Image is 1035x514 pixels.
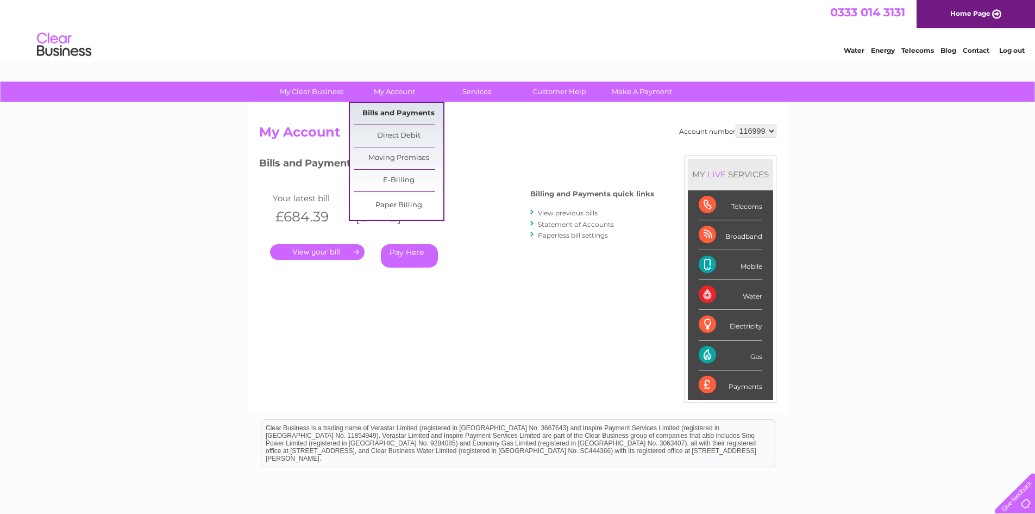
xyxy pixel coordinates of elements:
a: Paperless bill settings [538,231,608,239]
div: Broadband [699,220,762,250]
div: Electricity [699,310,762,340]
div: Account number [679,125,776,138]
a: Direct Debit [354,125,443,147]
a: My Clear Business [267,82,356,102]
a: Paper Billing [354,195,443,216]
div: Gas [699,340,762,370]
a: Water [844,46,864,54]
div: MY SERVICES [688,159,773,190]
a: 0333 014 3131 [830,5,905,19]
img: logo.png [36,28,92,61]
a: Services [432,82,522,102]
a: Log out [999,46,1025,54]
div: Telecoms [699,190,762,220]
h4: Billing and Payments quick links [530,190,654,198]
a: Bills and Payments [354,103,443,125]
h3: Bills and Payments [259,156,654,175]
div: Payments [699,370,762,400]
a: Moving Premises [354,147,443,169]
a: Statement of Accounts [538,220,614,228]
a: Pay Here [381,244,438,268]
div: LIVE [705,169,728,179]
a: Blog [940,46,956,54]
a: Telecoms [901,46,934,54]
th: £684.39 [270,206,350,228]
a: Contact [963,46,989,54]
div: Mobile [699,250,762,280]
a: My Account [349,82,439,102]
td: Your latest bill [270,191,350,206]
a: Customer Help [515,82,604,102]
div: Clear Business is a trading name of Verastar Limited (registered in [GEOGRAPHIC_DATA] No. 3667643... [261,6,775,53]
div: Water [699,280,762,310]
a: View previous bills [538,209,598,217]
a: Make A Payment [597,82,687,102]
a: . [270,244,365,260]
a: E-Billing [354,170,443,191]
h2: My Account [259,125,776,145]
a: Energy [871,46,895,54]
